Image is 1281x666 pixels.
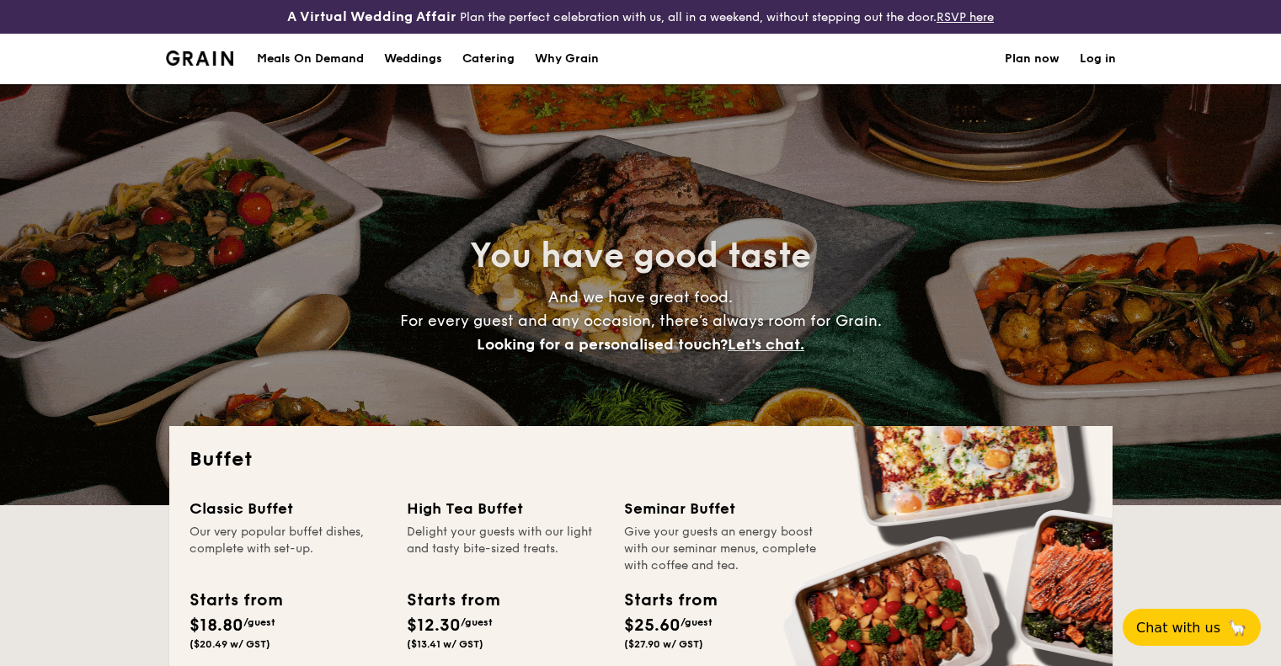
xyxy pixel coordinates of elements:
div: Seminar Buffet [624,497,821,520]
span: /guest [681,616,713,628]
img: Grain [166,51,234,66]
span: $25.60 [624,615,681,636]
span: ($13.41 w/ GST) [407,638,483,650]
span: $18.80 [189,615,243,636]
a: RSVP here [937,10,994,24]
a: Why Grain [525,34,609,84]
span: Looking for a personalised touch? [477,335,728,354]
span: ($20.49 w/ GST) [189,638,270,650]
span: Chat with us [1136,620,1220,636]
a: Weddings [374,34,452,84]
span: /guest [461,616,493,628]
div: Starts from [189,588,281,613]
h2: Buffet [189,446,1092,473]
div: Give your guests an energy boost with our seminar menus, complete with coffee and tea. [624,524,821,574]
span: ($27.90 w/ GST) [624,638,703,650]
div: Meals On Demand [257,34,364,84]
div: Starts from [624,588,716,613]
span: Let's chat. [728,335,804,354]
h4: A Virtual Wedding Affair [287,7,456,27]
div: Why Grain [535,34,599,84]
span: You have good taste [470,236,811,276]
div: Classic Buffet [189,497,387,520]
a: Logotype [166,51,234,66]
h1: Catering [462,34,515,84]
a: Plan now [1005,34,1059,84]
a: Catering [452,34,525,84]
a: Meals On Demand [247,34,374,84]
div: Starts from [407,588,499,613]
div: Our very popular buffet dishes, complete with set-up. [189,524,387,574]
div: High Tea Buffet [407,497,604,520]
span: 🦙 [1227,618,1247,637]
span: $12.30 [407,615,461,636]
a: Log in [1080,34,1116,84]
button: Chat with us🦙 [1123,609,1261,646]
div: Delight your guests with our light and tasty bite-sized treats. [407,524,604,574]
span: And we have great food. For every guest and any occasion, there’s always room for Grain. [400,288,882,354]
div: Weddings [384,34,442,84]
div: Plan the perfect celebration with us, all in a weekend, without stepping out the door. [214,7,1068,27]
span: /guest [243,616,275,628]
